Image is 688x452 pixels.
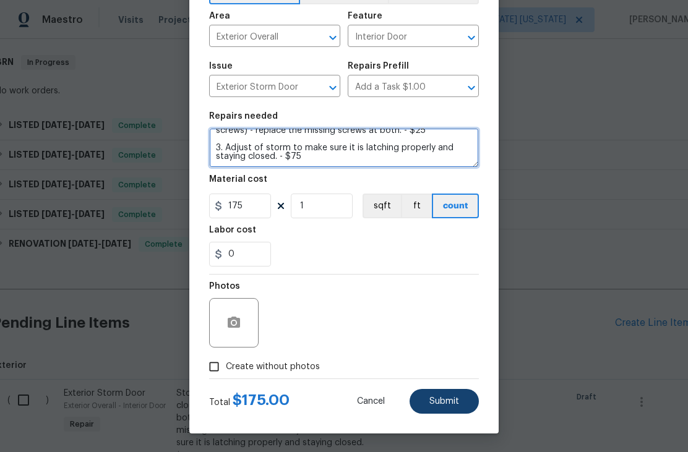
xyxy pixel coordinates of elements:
h5: Labor cost [209,226,256,234]
h5: Material cost [209,175,267,184]
span: Create without photos [226,360,320,373]
h5: Issue [209,62,233,70]
button: Open [463,29,480,46]
button: Submit [410,389,479,414]
span: Cancel [357,397,385,406]
textarea: Storm door repair: 1. Replace damaged storm door closer (black) - $75 2. Repair of both hinges at... [209,128,479,168]
div: Total [209,394,290,409]
button: Open [324,29,342,46]
h5: Repairs Prefill [348,62,409,70]
h5: Area [209,12,230,20]
button: Open [463,79,480,96]
h5: Repairs needed [209,112,278,121]
button: Cancel [337,389,405,414]
button: Open [324,79,342,96]
span: Submit [429,397,459,406]
h5: Photos [209,282,240,291]
h5: Feature [348,12,382,20]
button: count [432,194,479,218]
button: ft [401,194,432,218]
button: sqft [363,194,401,218]
span: $ 175.00 [233,393,290,407]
